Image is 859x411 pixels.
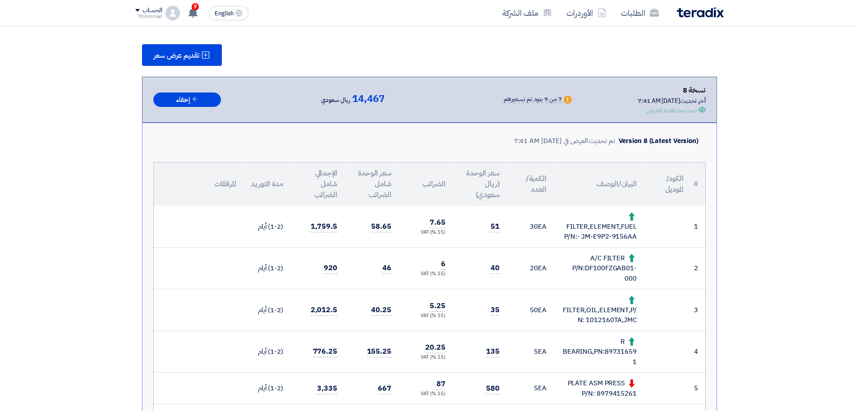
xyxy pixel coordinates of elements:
[313,346,337,357] span: 776.25
[644,162,691,206] th: الكود/الموديل
[371,221,391,232] span: 58.65
[691,373,705,404] td: 5
[507,247,554,289] td: EA
[321,95,350,106] span: ريال سعودي
[142,7,162,14] div: الحساب
[561,295,637,325] div: FILTER,OIL,ELEMENT,P/N: 1012160TA,JMC
[209,6,248,20] button: English
[153,92,221,107] button: إخفاء
[154,162,243,206] th: المرفقات
[378,383,391,394] span: 667
[215,10,234,17] span: English
[486,346,500,357] span: 135
[290,162,345,206] th: الإجمالي شامل الضرائب
[691,331,705,373] td: 4
[243,331,290,373] td: (1-2) أيام
[530,222,538,231] span: 30
[382,263,391,274] span: 46
[324,263,337,274] span: 920
[561,337,637,367] div: R BEARING,PN:897316591
[530,305,538,315] span: 50
[311,305,337,316] span: 2,012.5
[486,383,500,394] span: 580
[243,289,290,331] td: (1-2) أيام
[491,305,500,316] span: 35
[507,331,554,373] td: EA
[559,2,614,23] a: الأوردرات
[507,206,554,247] td: EA
[192,3,199,10] span: 9
[430,300,446,312] span: 5.25
[561,253,637,284] div: A/C FILTER P/N:DF100FZGAB01-000
[619,136,698,146] div: Version 8 (Latest Version)
[406,390,446,398] div: (15 %) VAT
[441,259,446,270] span: 6
[367,346,391,357] span: 155.25
[514,136,615,146] div: تم تحديث العرض في [DATE] 7:41 AM
[534,383,538,393] span: 5
[165,6,180,20] img: profile_test.png
[530,263,538,273] span: 20
[691,162,705,206] th: #
[507,373,554,404] td: EA
[691,206,705,247] td: 1
[135,14,162,19] div: Mohmmad
[406,312,446,320] div: (15 %) VAT
[561,378,637,398] div: PLATE ASM PRESS P/N: 8979415261
[507,162,554,206] th: الكمية/العدد
[406,229,446,236] div: (15 %) VAT
[561,211,637,242] div: FILTER,ELEMENT,FUEL P/N:- JM-E9P2-9156AA
[406,354,446,361] div: (15 %) VAT
[154,52,199,59] span: تقديم عرض سعر
[504,96,562,103] div: 7 من 9 بنود تم تسعيرهم
[691,289,705,331] td: 3
[243,247,290,289] td: (1-2) أيام
[311,221,337,232] span: 1,759.5
[691,247,705,289] td: 2
[406,270,446,278] div: (15 %) VAT
[507,289,554,331] td: EA
[534,346,538,356] span: 5
[638,96,706,106] div: أخر تحديث [DATE] 7:41 AM
[243,373,290,404] td: (1-2) أيام
[491,263,500,274] span: 40
[491,221,500,232] span: 51
[317,383,337,394] span: 3,335
[430,217,446,228] span: 7.65
[399,162,453,206] th: الضرائب
[638,84,706,96] div: نسخة 8
[495,2,559,23] a: ملف الشركة
[371,305,391,316] span: 40.25
[614,2,666,23] a: الطلبات
[243,162,290,206] th: مدة التوريد
[243,206,290,247] td: (1-2) أيام
[425,342,446,353] span: 20.25
[554,162,644,206] th: البيان/الوصف
[646,106,697,115] div: تمت مشاهدة العرض
[142,44,222,66] button: تقديم عرض سعر
[677,7,724,18] img: Teradix logo
[352,93,384,104] span: 14,467
[453,162,507,206] th: سعر الوحدة (ريال سعودي)
[436,379,446,390] span: 87
[345,162,399,206] th: سعر الوحدة شامل الضرائب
